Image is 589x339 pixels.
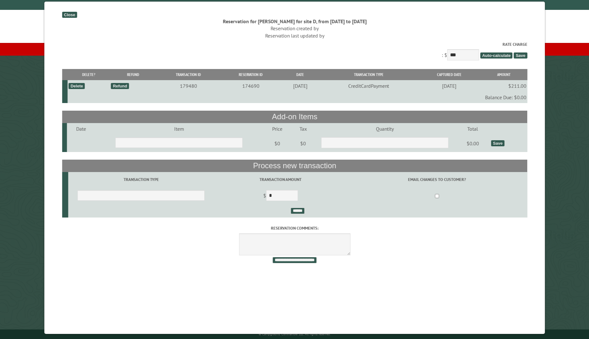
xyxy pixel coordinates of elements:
[62,25,527,32] div: Reservation created by
[68,83,85,89] div: Delete
[62,225,527,231] label: Reservation comments:
[319,69,418,80] th: Transaction Type
[62,41,527,62] div: : $
[111,83,129,89] div: Refund
[62,111,527,123] th: Add-on Items
[292,135,314,152] td: $0
[455,123,490,135] td: Total
[62,32,527,39] div: Reservation last updated by
[62,12,77,18] div: Close
[347,176,526,183] label: Email changes to customer?
[455,135,490,152] td: $0.00
[281,69,319,80] th: Date
[62,160,527,172] th: Process new transaction
[220,69,281,80] th: Reservation ID
[480,52,513,59] span: Auto-calculate
[491,140,504,146] div: Save
[220,80,281,92] td: 174690
[259,332,331,336] small: © Campground Commander LLC. All rights reserved.
[214,187,347,205] td: $
[95,123,262,135] td: Item
[262,135,291,152] td: $0
[69,176,213,183] label: Transaction Type
[281,80,319,92] td: [DATE]
[418,80,480,92] td: [DATE]
[156,69,220,80] th: Transaction ID
[262,123,291,135] td: Price
[292,123,314,135] td: Tax
[480,69,527,80] th: Amount
[319,80,418,92] td: CreditCardPayment
[62,41,527,47] label: Rate Charge
[156,80,220,92] td: 179480
[514,52,527,59] span: Save
[62,18,527,25] div: Reservation for [PERSON_NAME] for site D, from [DATE] to [DATE]
[67,123,95,135] td: Date
[67,92,527,103] td: Balance Due: $0.00
[110,69,156,80] th: Refund
[215,176,346,183] label: Transaction Amount
[314,123,455,135] td: Quantity
[480,80,527,92] td: $211.00
[418,69,480,80] th: Captured Date
[67,69,110,80] th: Delete?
